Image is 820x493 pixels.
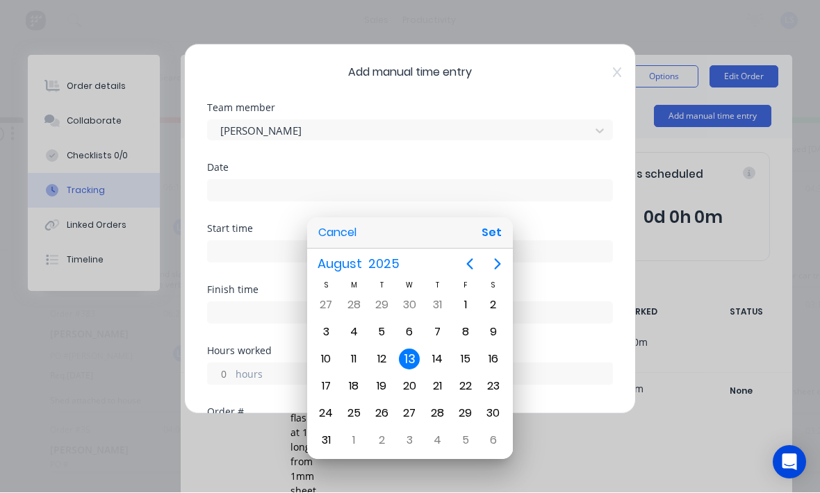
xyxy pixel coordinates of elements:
div: Saturday, August 2, 2025 [483,295,504,316]
div: Tuesday, August 19, 2025 [371,376,392,397]
div: Today, Wednesday, August 13, 2025 [399,349,420,370]
div: T [424,280,452,292]
div: Tuesday, August 12, 2025 [371,349,392,370]
div: Monday, July 28, 2025 [343,295,364,316]
div: Thursday, September 4, 2025 [427,431,448,451]
div: Monday, August 25, 2025 [343,403,364,424]
button: Previous page [456,251,484,278]
div: Thursday, August 21, 2025 [427,376,448,397]
div: Tuesday, August 5, 2025 [371,322,392,343]
div: Friday, August 29, 2025 [455,403,476,424]
div: Wednesday, August 27, 2025 [399,403,420,424]
div: Sunday, August 3, 2025 [315,322,336,343]
div: Wednesday, July 30, 2025 [399,295,420,316]
span: 2025 [365,252,402,277]
div: M [340,280,368,292]
div: Saturday, September 6, 2025 [483,431,504,451]
span: August [314,252,365,277]
div: Thursday, July 31, 2025 [427,295,448,316]
div: Monday, September 1, 2025 [343,431,364,451]
div: Sunday, August 17, 2025 [315,376,336,397]
div: Wednesday, August 6, 2025 [399,322,420,343]
div: Wednesday, September 3, 2025 [399,431,420,451]
div: Sunday, July 27, 2025 [315,295,336,316]
div: T [368,280,395,292]
div: Wednesday, August 20, 2025 [399,376,420,397]
div: Tuesday, August 26, 2025 [371,403,392,424]
div: Monday, August 11, 2025 [343,349,364,370]
div: Sunday, August 24, 2025 [315,403,336,424]
div: W [395,280,423,292]
div: F [452,280,479,292]
div: Tuesday, July 29, 2025 [371,295,392,316]
div: Friday, August 15, 2025 [455,349,476,370]
button: Next page [484,251,511,278]
div: Open Intercom Messenger [773,446,806,479]
div: S [479,280,507,292]
div: Sunday, August 10, 2025 [315,349,336,370]
div: Thursday, August 14, 2025 [427,349,448,370]
div: Tuesday, September 2, 2025 [371,431,392,451]
div: Monday, August 18, 2025 [343,376,364,397]
div: Thursday, August 28, 2025 [427,403,448,424]
button: Cancel [313,221,362,246]
div: Friday, September 5, 2025 [455,431,476,451]
button: Set [476,221,507,246]
div: S [312,280,340,292]
div: Thursday, August 7, 2025 [427,322,448,343]
div: Friday, August 8, 2025 [455,322,476,343]
div: Monday, August 4, 2025 [343,322,364,343]
div: Saturday, August 30, 2025 [483,403,504,424]
div: Saturday, August 16, 2025 [483,349,504,370]
button: August2025 [309,252,408,277]
div: Friday, August 22, 2025 [455,376,476,397]
div: Friday, August 1, 2025 [455,295,476,316]
div: Saturday, August 23, 2025 [483,376,504,397]
div: Saturday, August 9, 2025 [483,322,504,343]
div: Sunday, August 31, 2025 [315,431,336,451]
